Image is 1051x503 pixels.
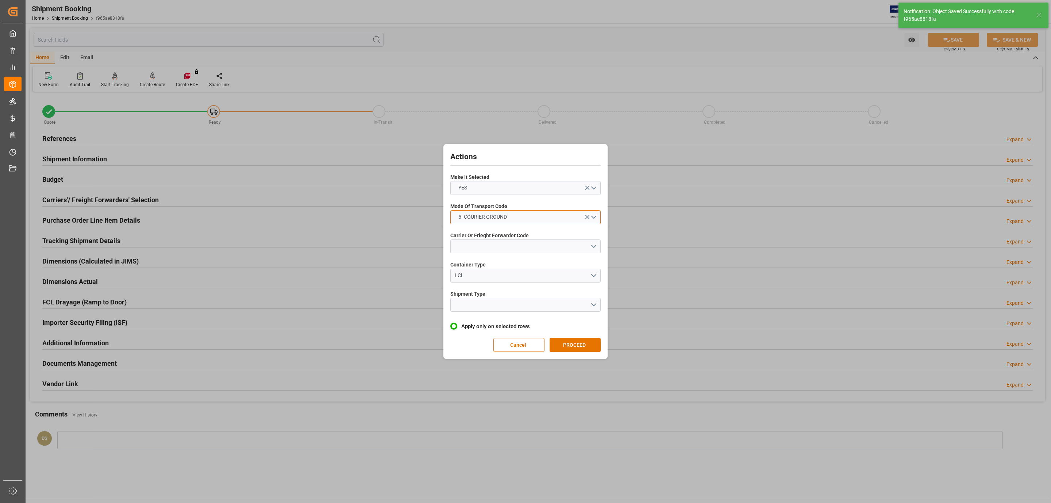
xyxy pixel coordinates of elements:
span: Shipment Type [450,290,485,298]
button: PROCEED [550,338,601,352]
span: Make It Selected [450,173,489,181]
button: open menu [450,269,601,283]
h2: Actions [450,151,601,163]
button: open menu [450,298,601,312]
span: Carrier Or Frieght Forwarder Code [450,232,529,239]
button: Cancel [493,338,544,352]
span: Mode Of Transport Code [450,203,507,210]
button: open menu [450,181,601,195]
label: Apply only on selected rows [450,322,601,331]
button: open menu [450,210,601,224]
span: 5- COURIER GROUND [455,213,511,221]
span: YES [455,184,471,192]
span: Container Type [450,261,486,269]
div: LCL [455,272,590,279]
div: Notification: Object Saved Successfully with code f965ae8818fa [904,8,1029,23]
button: open menu [450,239,601,253]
